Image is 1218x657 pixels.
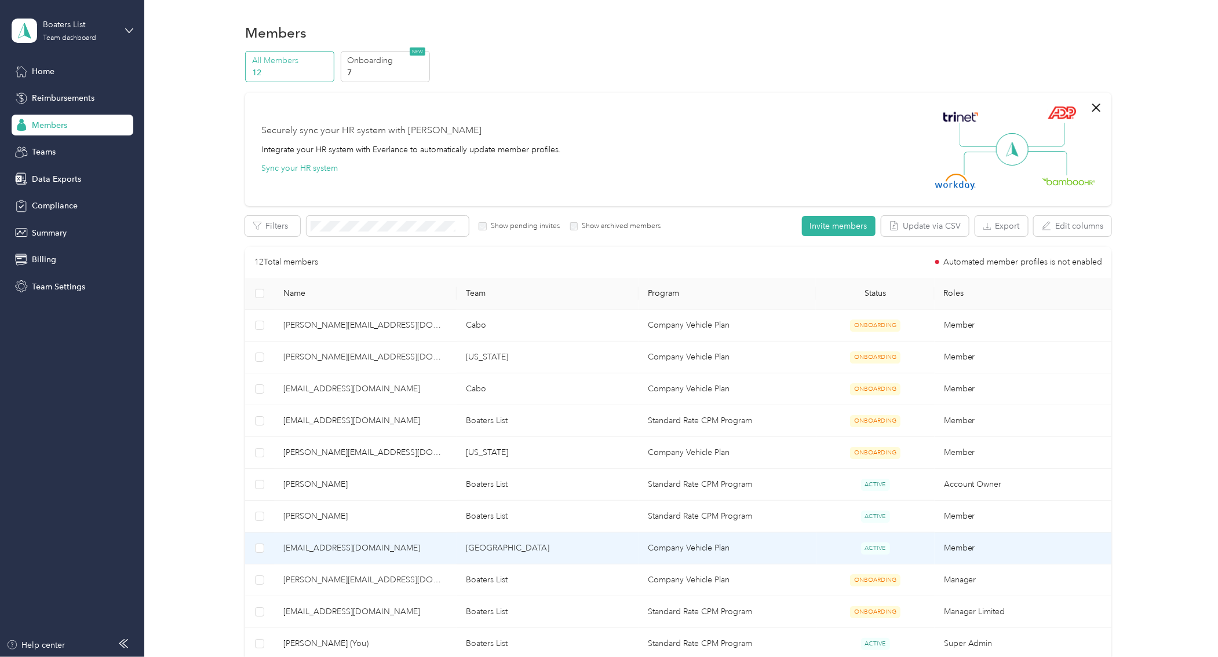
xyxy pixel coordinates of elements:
p: All Members [252,54,331,67]
span: Compliance [32,200,78,212]
img: Workday [935,174,976,190]
td: Cabo [457,310,639,342]
img: Line Left Down [964,151,1004,175]
span: [PERSON_NAME] [283,510,447,523]
img: Line Left Up [960,123,1000,148]
img: Trinet [940,109,981,125]
p: 12 Total members [254,256,318,269]
td: ONBOARDING [816,310,935,342]
span: [PERSON_NAME][EMAIL_ADDRESS][DOMAIN_NAME] [283,351,447,364]
div: Boaters List [43,19,115,31]
p: 7 [347,67,426,79]
td: Member [935,310,1117,342]
td: Company Vehicle Plan [639,373,816,405]
span: Reimbursements [32,92,94,104]
button: Export [975,216,1028,236]
th: Team [457,278,639,310]
span: ONBOARDING [850,320,900,332]
h1: Members [245,27,307,39]
span: ONBOARDING [850,383,900,395]
span: [PERSON_NAME] (You) [283,637,447,650]
td: Standard Rate CPM Program [639,501,816,533]
button: Help center [6,639,65,651]
iframe: Everlance-gr Chat Button Frame [1153,592,1218,657]
td: Manager [935,564,1117,596]
td: daria.tides@boaterslist.com [274,373,456,405]
span: [PERSON_NAME][EMAIL_ADDRESS][DOMAIN_NAME] [283,319,447,332]
td: Loretta Higgins [274,501,456,533]
td: Company Vehicle Plan [639,564,816,596]
span: Members [32,119,67,131]
img: Line Right Up [1024,123,1065,147]
td: Member [935,342,1117,373]
td: Member [935,501,1117,533]
span: ACTIVE [861,479,890,491]
button: Edit columns [1034,216,1111,236]
td: Member [935,437,1117,469]
button: Invite members [802,216,876,236]
td: ONBOARDING [816,342,935,373]
td: Boaters List [457,405,639,437]
td: Florida [457,342,639,373]
span: [EMAIL_ADDRESS][DOMAIN_NAME] [283,383,447,395]
th: Program [639,278,816,310]
span: [EMAIL_ADDRESS][DOMAIN_NAME] [283,605,447,618]
span: [PERSON_NAME][EMAIL_ADDRESS][DOMAIN_NAME] [283,446,447,459]
span: [EMAIL_ADDRESS][DOMAIN_NAME] [283,414,447,427]
td: Company Vehicle Plan [639,533,816,564]
span: Automated member profiles is not enabled [943,258,1102,266]
span: Data Exports [32,173,81,185]
td: cindy.a@boaterslist.com [274,342,456,373]
td: Company Vehicle Plan [639,310,816,342]
span: NEW [410,47,425,56]
td: Member [935,373,1117,405]
span: Team Settings [32,281,85,293]
td: roxanne.r@boaterslist.com [274,437,456,469]
td: Member [935,533,1117,564]
td: Loretta Higgins [274,469,456,501]
td: carlos.c@boaterslist.com [274,310,456,342]
img: BambooHR [1042,177,1095,185]
td: Boaters List [457,469,639,501]
td: Standard Rate CPM Program [639,405,816,437]
div: Team dashboard [43,35,96,42]
td: Manager Limited [935,596,1117,628]
span: ONBOARDING [850,574,900,586]
span: ACTIVE [861,511,890,523]
td: Standard Rate CPM Program [639,469,816,501]
div: Integrate your HR system with Everlance to automatically update member profiles. [261,144,561,156]
img: ADP [1048,106,1077,119]
span: [EMAIL_ADDRESS][DOMAIN_NAME] [283,542,447,555]
button: Update via CSV [881,216,969,236]
td: ONBOARDING [816,405,935,437]
span: Name [283,288,447,298]
span: ONBOARDING [850,415,900,427]
th: Name [274,278,456,310]
span: Teams [32,146,56,158]
td: Company Vehicle Plan [639,437,816,469]
th: Roles [935,278,1117,310]
td: Cabo [457,373,639,405]
span: ONBOARDING [850,606,900,618]
td: devin.t@mke-tx.com [274,596,456,628]
span: [PERSON_NAME] [283,478,447,491]
td: ONBOARDING [816,437,935,469]
button: Sync your HR system [261,162,338,174]
span: Home [32,65,54,78]
td: Boaters List [457,596,639,628]
td: Boaters List [457,564,639,596]
td: Company Vehicle Plan [639,342,816,373]
td: Account Owner [935,469,1117,501]
p: 12 [252,67,331,79]
img: Line Right Down [1027,151,1067,176]
span: Summary [32,227,67,239]
td: ONBOARDING [816,373,935,405]
td: Boaters List [457,501,639,533]
button: Filters [245,216,300,236]
td: Great Lakes [457,533,639,564]
td: bigmike@boaterslist.com [274,533,456,564]
label: Show archived members [578,221,661,232]
th: Status [816,278,934,310]
label: Show pending invites [487,221,560,232]
td: teresa@boaterslist.com [274,564,456,596]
